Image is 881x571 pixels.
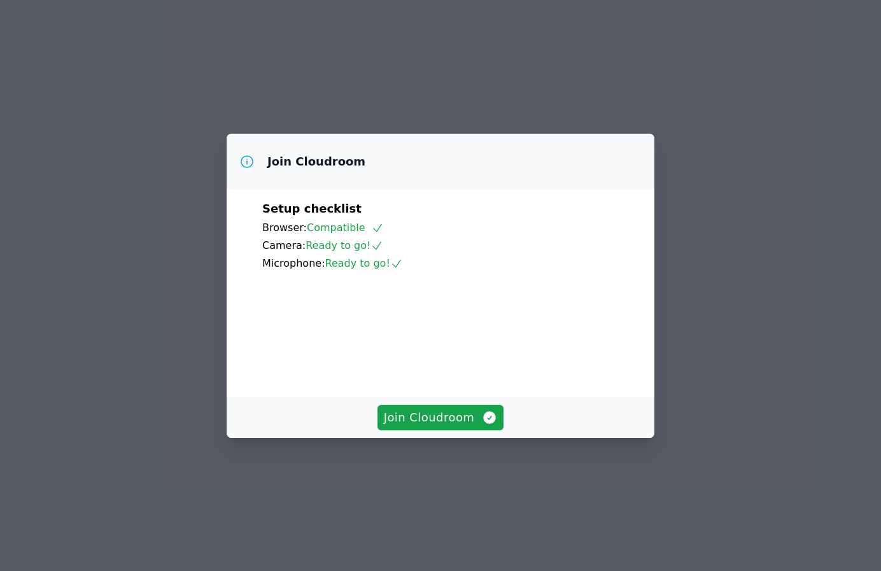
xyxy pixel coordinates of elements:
span: Ready to go! [306,239,383,251]
span: Browser: [262,222,307,234]
span: Camera: [262,239,306,251]
span: Microphone: [262,257,325,269]
span: Join Cloudroom [384,409,498,426]
span: Compatible [307,222,384,234]
h3: Join Cloudroom [267,154,365,169]
span: Setup checklist [262,202,362,215]
button: Join Cloudroom [377,405,504,430]
span: Ready to go! [325,257,403,269]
